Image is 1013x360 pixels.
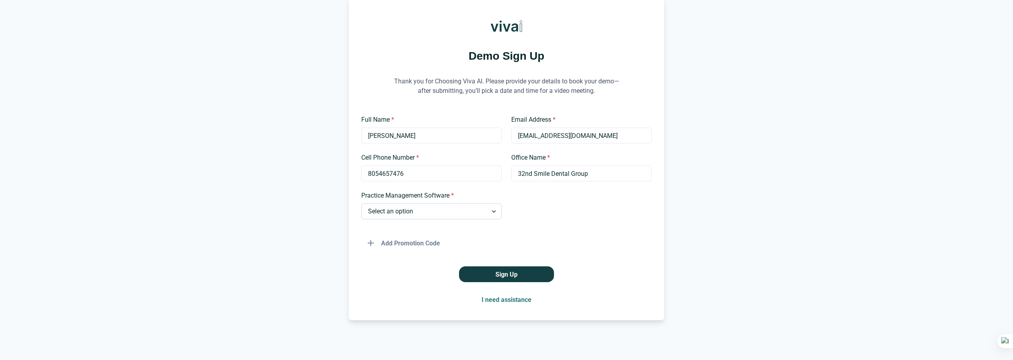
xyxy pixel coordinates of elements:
[511,166,652,181] input: Type your office name and address
[361,115,497,124] label: Full Name
[361,191,497,200] label: Practice Management Software
[475,292,538,307] button: I need assistance
[388,67,625,106] p: Thank you for Choosing Viva AI. Please provide your details to book your demo—after submitting, y...
[459,266,554,282] button: Sign Up
[361,235,446,251] button: Add Promotion Code
[491,10,522,42] img: Viva AI Logo
[511,115,647,124] label: Email Address
[511,153,647,162] label: Office Name
[361,48,652,64] h1: Demo Sign Up
[361,153,497,162] label: Cell Phone Number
